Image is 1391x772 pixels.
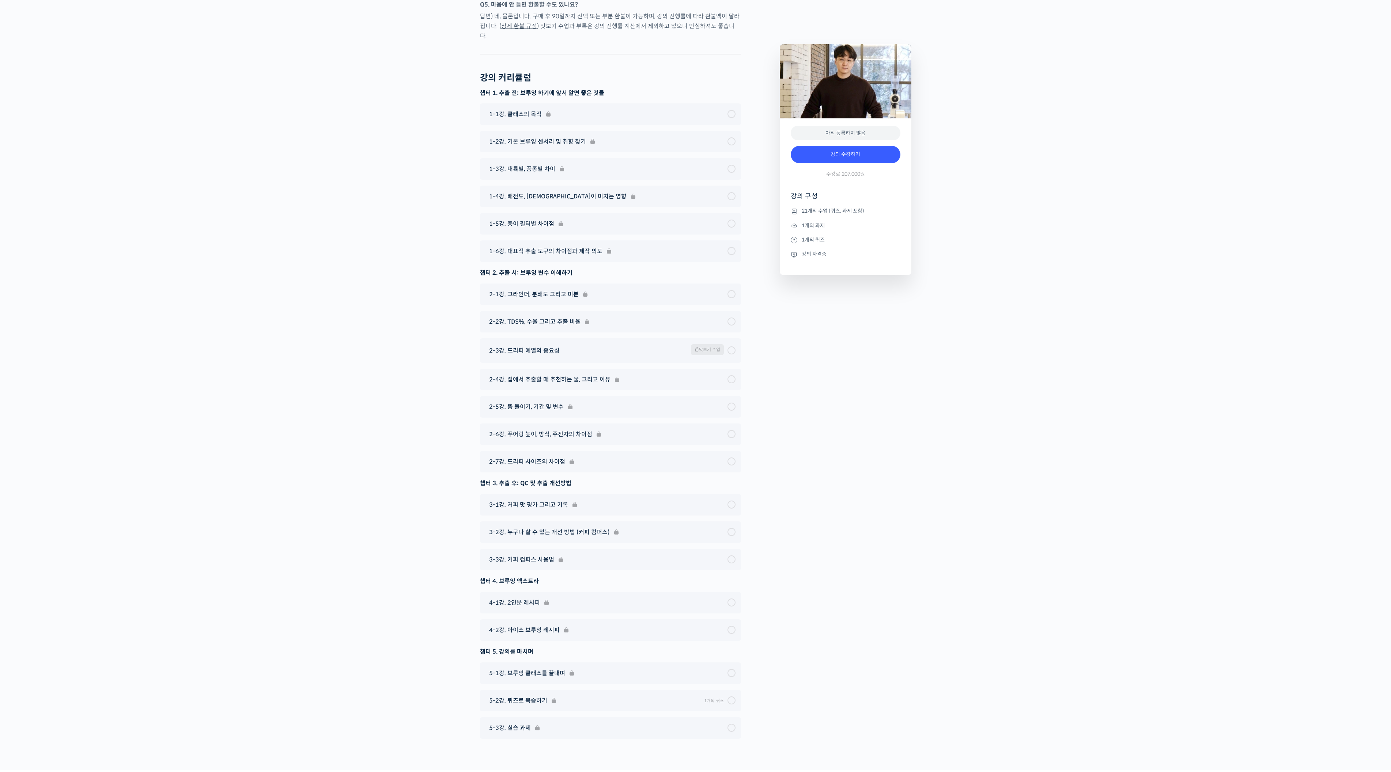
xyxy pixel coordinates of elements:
[489,346,560,355] span: 2-3강. 드리퍼 예열의 중요성
[826,171,865,178] span: 수강료 207,000원
[113,243,122,248] span: 설정
[48,232,94,250] a: 대화
[480,478,741,488] div: 챕터 3. 추출 후: QC 및 추출 개선방법
[501,22,537,30] a: 상세 환불 규정
[791,235,900,244] li: 1개의 퀴즈
[480,647,741,657] div: 챕터 5. 강의를 마치며
[791,192,900,206] h4: 강의 구성
[480,73,532,83] h2: 강의 커리큘럼
[791,126,900,141] div: 아직 등록하지 않음
[691,344,724,355] span: 맛보기 수업
[791,221,900,230] li: 1개의 과제
[791,250,900,259] li: 강의 자격증
[791,207,900,216] li: 21개의 수업 (퀴즈, 과제 포함)
[67,243,76,249] span: 대화
[480,268,741,278] div: 챕터 2. 추출 시: 브루잉 변수 이해하기
[480,11,741,41] p: 답변) 네, 물론입니다. 구매 후 90일까지 전액 또는 부분 환불이 가능하며, 강의 진행률에 따라 환불액이 달라집니다. ( ) 맛보기 수업과 부록은 강의 진행률 계산에서 제외...
[94,232,140,250] a: 설정
[485,344,736,357] a: 2-3강. 드리퍼 예열의 중요성 맛보기 수업
[791,146,900,163] a: 강의 수강하기
[480,89,741,97] h3: 챕터 1. 추출 전: 브루잉 하기에 앞서 알면 좋은 것들
[2,232,48,250] a: 홈
[480,1,578,8] strong: Q5. 마음에 안 들면 환불할 수도 있나요?
[23,243,27,248] span: 홈
[480,576,741,586] div: 챕터 4. 브루잉 엑스트라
